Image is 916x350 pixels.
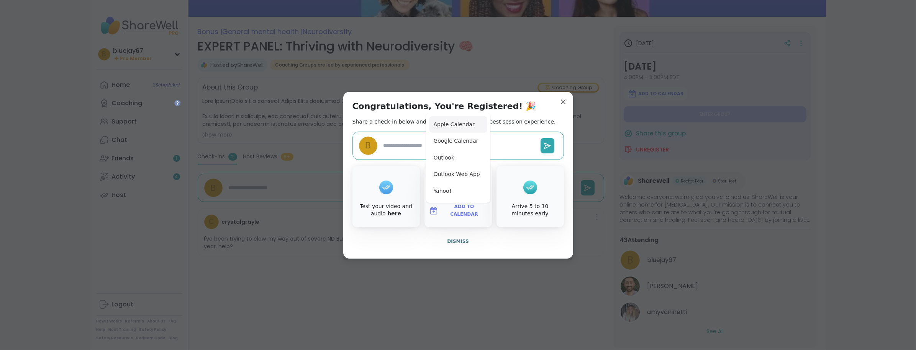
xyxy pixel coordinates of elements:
[429,116,487,133] button: Apple Calendar
[352,233,564,249] button: Dismiss
[365,139,371,152] span: b
[426,203,490,219] button: Add to Calendar
[387,210,401,217] a: here
[429,183,487,200] button: Yahoo!
[441,203,487,218] span: Add to Calendar
[429,166,487,183] button: Outlook Web App
[447,239,469,244] span: Dismiss
[352,118,556,125] h2: Share a check-in below and see our tips to get the best session experience.
[429,150,487,166] button: Outlook
[429,133,487,150] button: Google Calendar
[354,203,418,218] div: Test your video and audio
[498,203,562,218] div: Arrive 5 to 10 minutes early
[352,101,536,112] h1: Congratulations, You're Registered! 🎉
[174,100,180,106] iframe: Spotlight
[429,206,438,215] img: ShareWell Logomark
